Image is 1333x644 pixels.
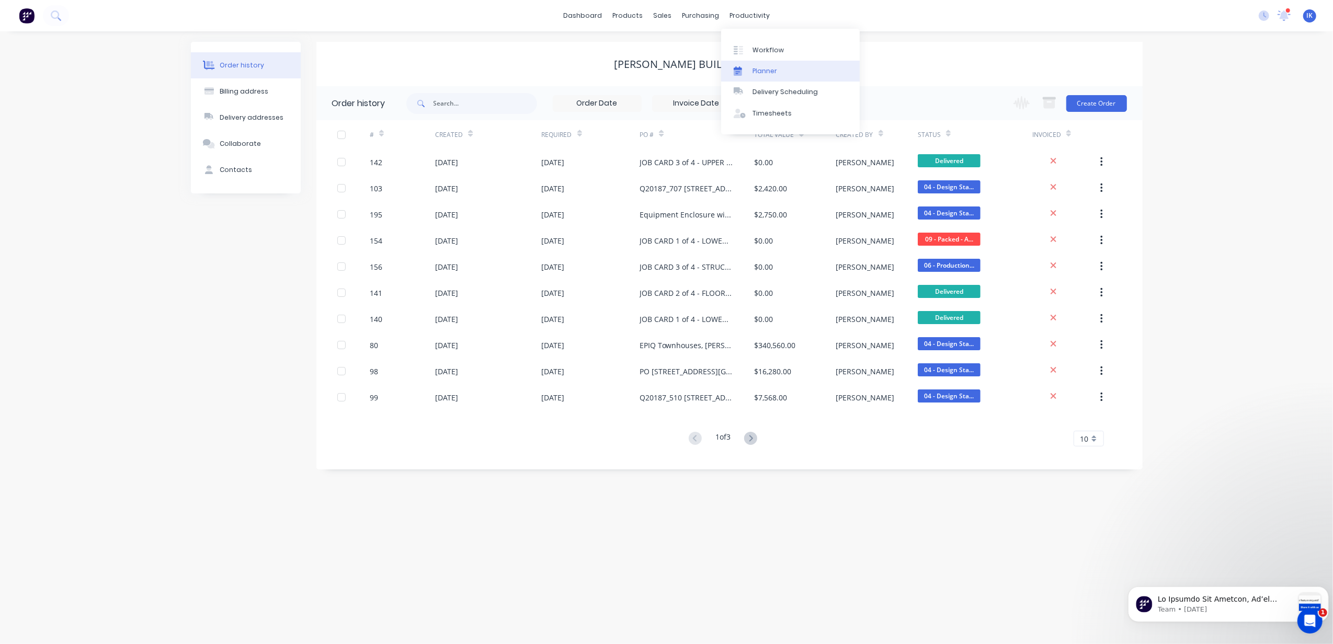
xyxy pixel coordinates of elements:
iframe: Intercom live chat [1297,608,1323,634]
div: Equipment Enclosure with lid [640,209,733,220]
div: # [370,120,435,149]
a: Timesheets [721,103,860,124]
div: $16,280.00 [754,366,791,377]
div: $2,750.00 [754,209,787,220]
div: [PERSON_NAME] [836,287,895,298]
input: Search... [434,93,537,114]
div: [DATE] [542,235,565,246]
div: Required [542,130,572,140]
div: [PERSON_NAME] [836,157,895,168]
span: 04 - Design Sta... [918,337,981,350]
div: $0.00 [754,287,773,298]
div: Invoiced [1032,130,1061,140]
div: Status [918,130,941,140]
div: Status [918,120,1032,149]
div: Created [435,120,541,149]
button: Create Order [1066,95,1127,112]
div: [DATE] [435,340,458,351]
div: Order history [220,61,264,70]
span: Delivered [918,154,981,167]
div: [PERSON_NAME] Building Company Pty Ltd [614,58,845,71]
span: 04 - Design Sta... [918,363,981,376]
span: 06 - Production... [918,259,981,272]
div: [DATE] [542,340,565,351]
div: [DATE] [542,157,565,168]
div: productivity [724,8,775,24]
a: Workflow [721,39,860,60]
div: Delivery addresses [220,113,283,122]
a: dashboard [558,8,607,24]
span: 04 - Design Sta... [918,206,981,220]
div: $340,560.00 [754,340,795,351]
div: $0.00 [754,314,773,325]
div: [DATE] [542,183,565,194]
div: 80 [370,340,378,351]
div: [DATE] [435,157,458,168]
div: Timesheets [753,109,792,118]
div: JOB CARD 3 of 4 - UPPER WALL FRAMES [640,157,733,168]
span: 1 [1319,608,1327,617]
div: Order history [332,97,385,110]
div: [DATE] [542,209,565,220]
img: Factory [19,8,35,24]
div: [PERSON_NAME] [836,366,895,377]
span: IK [1307,11,1313,20]
div: [DATE] [542,314,565,325]
div: Q20187_707 [STREET_ADDRESS] - Aluminium Fence/Gate [640,183,733,194]
div: [PERSON_NAME] [836,183,895,194]
div: Required [542,120,640,149]
div: Billing address [220,87,268,96]
div: PO [STREET_ADDRESS][GEOGRAPHIC_DATA] - Aluminium Screens - Supply & Install [640,366,733,377]
div: 98 [370,366,378,377]
div: $0.00 [754,261,773,272]
div: Delivery Scheduling [753,87,818,97]
button: Billing address [191,78,301,105]
a: Planner [721,61,860,82]
span: 09 - Packed - A... [918,233,981,246]
button: Contacts [191,157,301,183]
div: [PERSON_NAME] [836,392,895,403]
div: PO # [640,130,654,140]
div: 195 [370,209,382,220]
div: products [607,8,648,24]
div: 99 [370,392,378,403]
div: JOB CARD 1 of 4 - LOWER WALLS [640,235,733,246]
span: Delivered [918,285,981,298]
div: JOB CARD 3 of 4 - STRUCTURAL STEEL [640,261,733,272]
a: Delivery Scheduling [721,82,860,102]
div: JOB CARD 2 of 4 - FLOOR JOISTS [640,287,733,298]
div: [DATE] [435,183,458,194]
div: Collaborate [220,139,261,148]
div: [DATE] [435,261,458,272]
div: 156 [370,261,382,272]
div: 1 of 3 [715,431,731,446]
span: 10 [1080,433,1089,444]
div: [PERSON_NAME] [836,209,895,220]
input: Order Date [553,96,641,111]
input: Invoice Date [653,96,740,111]
span: Delivered [918,311,981,324]
div: $0.00 [754,235,773,246]
div: [DATE] [542,366,565,377]
button: Collaborate [191,131,301,157]
div: [DATE] [435,209,458,220]
div: Contacts [220,165,252,175]
div: Created By [836,120,918,149]
div: [DATE] [542,287,565,298]
div: 103 [370,183,382,194]
div: purchasing [677,8,724,24]
span: 04 - Design Sta... [918,389,981,402]
div: # [370,130,374,140]
button: Delivery addresses [191,105,301,131]
div: [PERSON_NAME] [836,340,895,351]
button: Order history [191,52,301,78]
div: $2,420.00 [754,183,787,194]
div: [DATE] [435,366,458,377]
div: $0.00 [754,157,773,168]
div: [DATE] [435,235,458,246]
div: [PERSON_NAME] [836,235,895,246]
